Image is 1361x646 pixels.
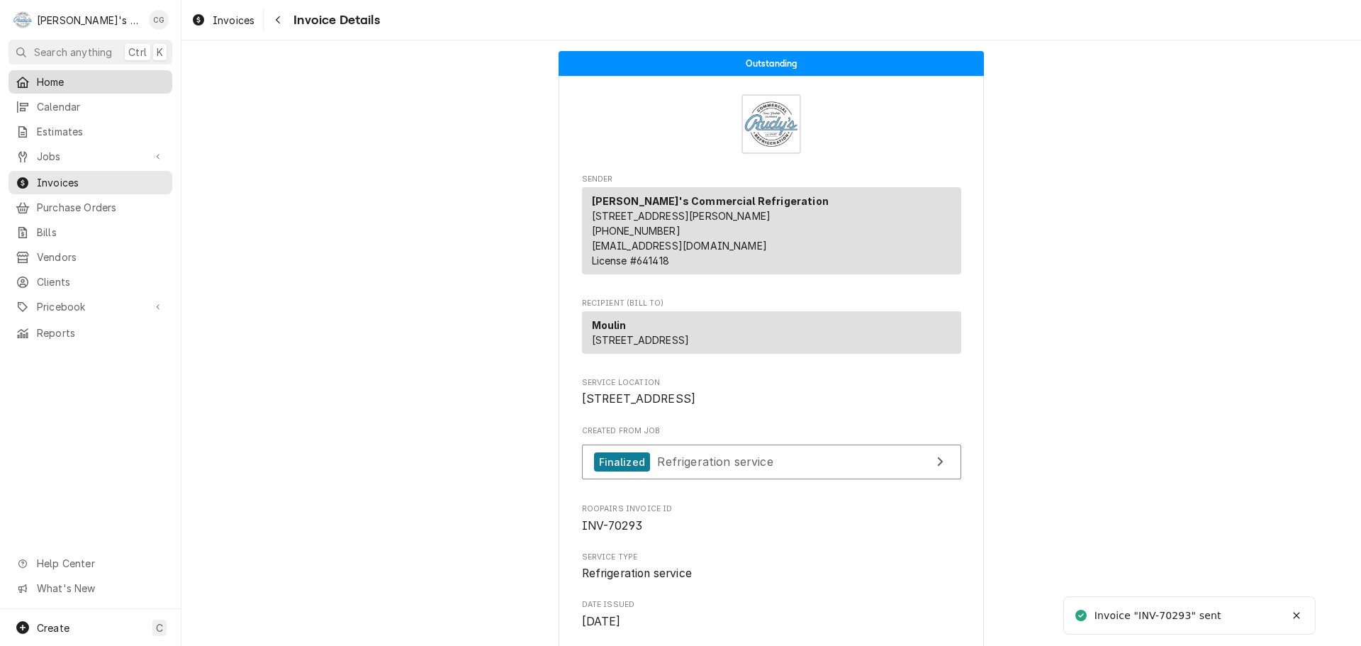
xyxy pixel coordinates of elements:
div: Status [559,51,984,76]
span: Outstanding [746,59,797,68]
a: Clients [9,270,172,294]
span: Invoice Details [289,11,379,30]
div: R [13,10,33,30]
div: Roopairs Invoice ID [582,503,961,534]
div: Rudy's Commercial Refrigeration's Avatar [13,10,33,30]
span: Refrigeration service [582,567,692,580]
span: Home [37,74,165,89]
span: Service Location [582,377,961,389]
span: Roopairs Invoice ID [582,503,961,515]
div: Invoice Recipient [582,298,961,360]
a: Go to Pricebook [9,295,172,318]
span: Sender [582,174,961,185]
div: Finalized [594,452,650,472]
button: Search anythingCtrlK [9,40,172,65]
a: Calendar [9,95,172,118]
a: Reports [9,321,172,345]
span: C [156,620,163,635]
a: Invoices [186,9,260,32]
div: Invoice Sender [582,174,961,281]
span: Invoices [213,13,254,28]
div: Date Issued [582,599,961,630]
span: Refrigeration service [657,455,773,469]
div: Service Location [582,377,961,408]
img: Logo [741,94,801,154]
span: Date Issued [582,599,961,611]
button: Navigate back [267,9,289,31]
span: Help Center [37,556,164,571]
span: Search anything [34,45,112,60]
a: [EMAIL_ADDRESS][DOMAIN_NAME] [592,240,767,252]
div: Created From Job [582,425,961,486]
span: Pricebook [37,299,144,314]
span: Bills [37,225,165,240]
div: [PERSON_NAME]'s Commercial Refrigeration [37,13,141,28]
div: CG [149,10,169,30]
span: K [157,45,163,60]
span: [STREET_ADDRESS][PERSON_NAME] [592,210,771,222]
span: [STREET_ADDRESS] [592,334,690,346]
div: Sender [582,187,961,280]
span: What's New [37,581,164,596]
span: Service Type [582,565,961,582]
a: Go to Help Center [9,552,172,575]
a: Invoices [9,171,172,194]
a: Bills [9,221,172,244]
span: [STREET_ADDRESS] [582,392,696,406]
a: Vendors [9,245,172,269]
span: [DATE] [582,615,621,628]
span: INV-70293 [582,519,642,533]
a: View Job [582,445,961,479]
span: Estimates [37,124,165,139]
a: Purchase Orders [9,196,172,219]
strong: [PERSON_NAME]'s Commercial Refrigeration [592,195,829,207]
div: Sender [582,187,961,274]
div: Christine Gutierrez's Avatar [149,10,169,30]
a: Go to Jobs [9,145,172,168]
span: Calendar [37,99,165,114]
strong: Moulin [592,319,627,331]
span: Ctrl [128,45,147,60]
a: Home [9,70,172,94]
span: Recipient (Bill To) [582,298,961,309]
a: Go to What's New [9,577,172,600]
a: Estimates [9,120,172,143]
a: [PHONE_NUMBER] [592,225,680,237]
div: Recipient (Bill To) [582,311,961,354]
span: Roopairs Invoice ID [582,518,961,535]
span: Service Type [582,552,961,563]
span: Service Location [582,391,961,408]
span: Reports [37,325,165,340]
span: Date Issued [582,613,961,630]
span: Clients [37,274,165,289]
span: Purchase Orders [37,200,165,215]
span: License # 641418 [592,255,669,267]
span: Created From Job [582,425,961,437]
span: Invoices [37,175,165,190]
div: Recipient (Bill To) [582,311,961,360]
span: Jobs [37,149,144,164]
div: Service Type [582,552,961,582]
span: Vendors [37,250,165,264]
span: Create [37,622,69,634]
div: Invoice "INV-70293" sent [1094,608,1223,623]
